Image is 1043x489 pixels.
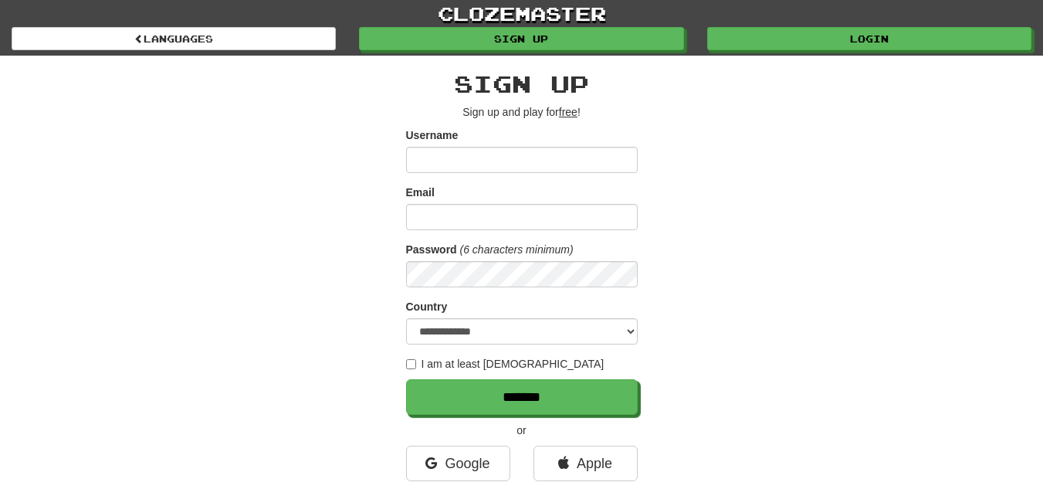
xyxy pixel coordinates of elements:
em: (6 characters minimum) [460,243,574,256]
a: Login [707,27,1031,50]
a: Sign up [359,27,683,50]
u: free [559,106,577,118]
h2: Sign up [406,71,638,97]
label: Username [406,127,459,143]
input: I am at least [DEMOGRAPHIC_DATA] [406,359,416,369]
a: Languages [12,27,336,50]
label: Password [406,242,457,257]
p: Sign up and play for ! [406,104,638,120]
label: Country [406,299,448,314]
label: Email [406,185,435,200]
a: Google [406,446,510,481]
a: Apple [533,446,638,481]
p: or [406,423,638,438]
label: I am at least [DEMOGRAPHIC_DATA] [406,356,604,372]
